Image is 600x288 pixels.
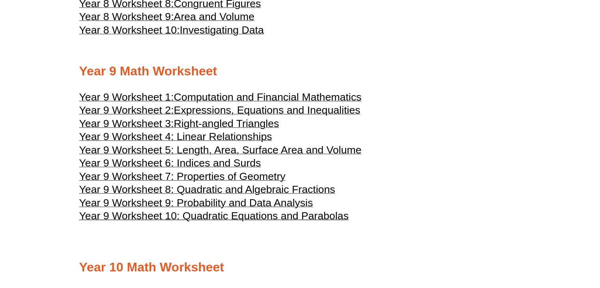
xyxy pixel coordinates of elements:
span: Year 8 Worksheet 10: [79,24,180,36]
span: Year 9 Worksheet 7: Properties of Geometry [79,170,286,182]
span: Computation and Financial Mathematics [174,91,362,103]
span: Year 9 Worksheet 10: Quadratic Equations and Parabolas [79,210,349,222]
a: Year 9 Worksheet 10: Quadratic Equations and Parabolas [79,213,349,221]
span: Year 9 Worksheet 8: Quadratic and Algebraic Fractions [79,183,335,195]
span: Year 8 Worksheet 9: [79,11,174,22]
iframe: Chat Widget [469,199,600,288]
span: Area and Volume [174,11,255,22]
a: Year 9 Worksheet 7: Properties of Geometry [79,174,286,182]
span: Year 9 Worksheet 2: [79,104,174,116]
span: Year 9 Worksheet 5: Length, Area, Surface Area and Volume [79,144,362,156]
span: Year 9 Worksheet 6: Indices and Surds [79,157,261,169]
span: Investigating Data [179,24,264,36]
span: Right-angled Triangles [174,118,279,129]
a: Year 9 Worksheet 5: Length, Area, Surface Area and Volume [79,148,362,155]
a: Year 8 Worksheet 9:Area and Volume [79,14,255,22]
a: Year 9 Worksheet 8: Quadratic and Algebraic Fractions [79,187,335,195]
span: Expressions, Equations and Inequalities [174,104,361,116]
a: Year 9 Worksheet 6: Indices and Surds [79,161,261,168]
a: Year 9 Worksheet 3:Right-angled Triangles [79,121,279,129]
h2: Year 9 Math Worksheet [79,63,521,80]
a: Year 8 Worksheet 10:Investigating Data [79,28,264,36]
span: Year 9 Worksheet 4: Linear Relationships [79,131,272,142]
span: Year 9 Worksheet 1: [79,91,174,103]
span: Year 9 Worksheet 3: [79,118,174,129]
a: Year 9 Worksheet 1:Computation and Financial Mathematics [79,95,362,103]
a: Year 9 Worksheet 2:Expressions, Equations and Inequalities [79,108,361,116]
a: Year 9 Worksheet 9: Probability and Data Analysis [79,200,313,208]
a: Year 9 Worksheet 4: Linear Relationships [79,134,272,142]
h2: Year 10 Math Worksheet [79,259,521,276]
span: Year 9 Worksheet 9: Probability and Data Analysis [79,197,313,209]
a: Year 8 Worksheet 8:Congruent Figures [79,1,261,9]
